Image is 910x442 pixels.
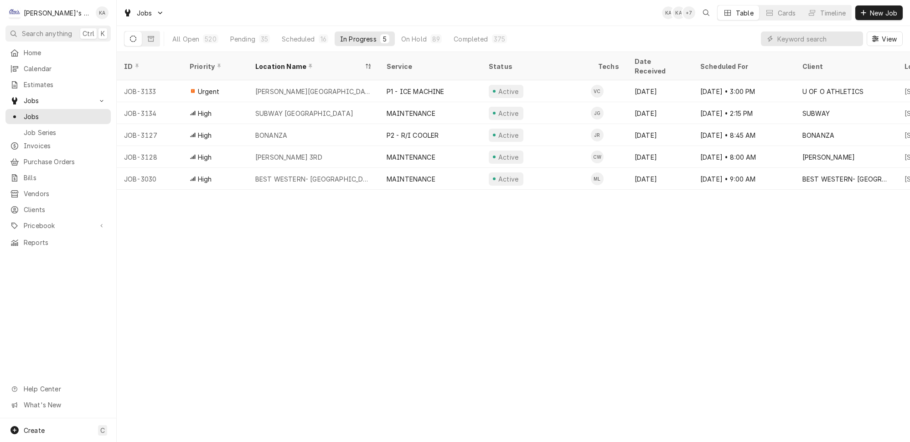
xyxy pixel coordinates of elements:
[24,112,106,121] span: Jobs
[255,130,287,140] div: BONANZA
[454,34,488,44] div: Completed
[802,109,830,118] div: SUBWAY
[662,6,675,19] div: KA
[190,62,239,71] div: Priority
[497,109,520,118] div: Active
[693,80,795,102] div: [DATE] • 3:00 PM
[24,400,105,410] span: What's New
[261,34,268,44] div: 35
[855,5,903,20] button: New Job
[96,6,109,19] div: Korey Austin's Avatar
[693,168,795,190] div: [DATE] • 9:00 AM
[591,107,604,120] div: JG
[117,146,182,168] div: JOB-3128
[387,109,435,118] div: MAINTENANCE
[198,130,212,140] span: High
[24,80,106,89] span: Estimates
[24,205,106,214] span: Clients
[117,168,182,190] div: JOB-3030
[387,62,472,71] div: Service
[24,157,106,166] span: Purchase Orders
[736,8,754,18] div: Table
[24,173,106,182] span: Bills
[693,124,795,146] div: [DATE] • 8:45 AM
[598,62,620,71] div: Techs
[693,102,795,124] div: [DATE] • 2:15 PM
[387,152,435,162] div: MAINTENANCE
[497,174,520,184] div: Active
[591,172,604,185] div: ML
[24,221,93,230] span: Pricebook
[700,62,786,71] div: Scheduled For
[401,34,427,44] div: On Hold
[489,62,582,71] div: Status
[5,186,111,201] a: Vendors
[682,6,695,19] div: + 7
[137,8,152,18] span: Jobs
[340,34,377,44] div: In Progress
[5,154,111,169] a: Purchase Orders
[591,129,604,141] div: JR
[22,29,72,38] span: Search anything
[24,426,45,434] span: Create
[5,26,111,42] button: Search anythingCtrlK
[672,6,685,19] div: Korey Austin's Avatar
[5,170,111,185] a: Bills
[387,174,435,184] div: MAINTENANCE
[591,172,604,185] div: Mikah Levitt-Freimuth's Avatar
[868,8,899,18] span: New Job
[777,31,858,46] input: Keyword search
[24,238,106,247] span: Reports
[255,109,353,118] div: SUBWAY [GEOGRAPHIC_DATA]
[802,152,855,162] div: [PERSON_NAME]
[5,202,111,217] a: Clients
[627,102,693,124] div: [DATE]
[591,107,604,120] div: Johnny Guerra's Avatar
[778,8,796,18] div: Cards
[672,6,685,19] div: KA
[24,8,91,18] div: [PERSON_NAME]'s Refrigeration
[5,125,111,140] a: Job Series
[96,6,109,19] div: KA
[5,45,111,60] a: Home
[198,87,219,96] span: Urgent
[230,34,255,44] div: Pending
[172,34,199,44] div: All Open
[255,62,363,71] div: Location Name
[24,128,106,137] span: Job Series
[83,29,94,38] span: Ctrl
[5,93,111,108] a: Go to Jobs
[497,152,520,162] div: Active
[255,174,372,184] div: BEST WESTERN- [GEOGRAPHIC_DATA]
[693,146,795,168] div: [DATE] • 8:00 AM
[117,102,182,124] div: JOB-3134
[432,34,440,44] div: 89
[802,174,890,184] div: BEST WESTERN- [GEOGRAPHIC_DATA]
[591,151,604,163] div: CW
[321,34,326,44] div: 16
[867,31,903,46] button: View
[387,87,445,96] div: P1 - ICE MACHINE
[8,6,21,19] div: Clay's Refrigeration's Avatar
[5,138,111,153] a: Invoices
[117,80,182,102] div: JOB-3133
[24,384,105,394] span: Help Center
[124,62,173,71] div: ID
[24,189,106,198] span: Vendors
[5,235,111,250] a: Reports
[880,34,899,44] span: View
[802,87,864,96] div: U OF O ATHLETICS
[205,34,216,44] div: 520
[802,130,834,140] div: BONANZA
[494,34,505,44] div: 375
[5,397,111,412] a: Go to What's New
[198,152,212,162] span: High
[117,124,182,146] div: JOB-3127
[497,130,520,140] div: Active
[387,130,439,140] div: P2 - R/I COOLER
[198,174,212,184] span: High
[662,6,675,19] div: Korey Austin's Avatar
[699,5,714,20] button: Open search
[24,48,106,57] span: Home
[627,124,693,146] div: [DATE]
